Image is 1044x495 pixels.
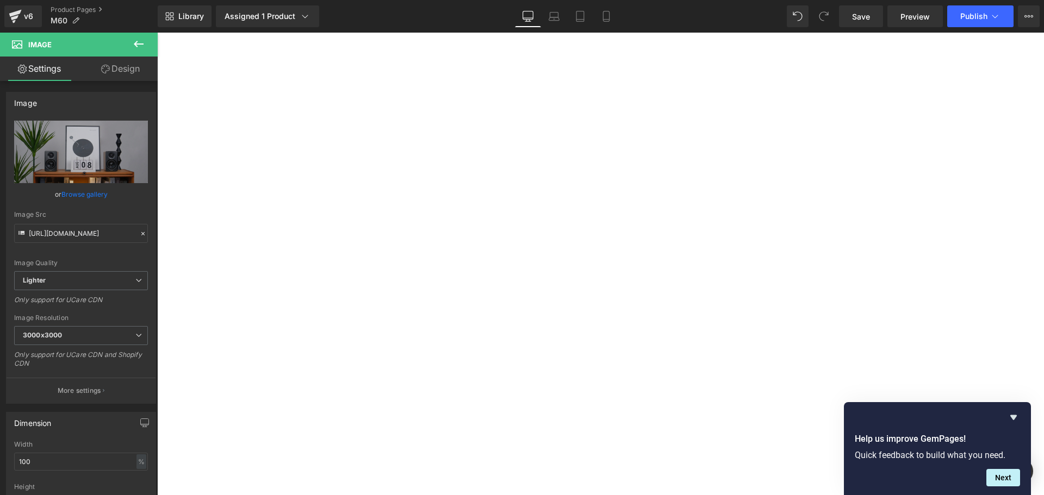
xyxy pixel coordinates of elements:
div: v6 [22,9,35,23]
div: Image Src [14,211,148,218]
div: or [14,189,148,200]
div: Assigned 1 Product [225,11,310,22]
div: Width [14,441,148,448]
a: v6 [4,5,42,27]
span: M60 [51,16,67,25]
input: auto [14,453,148,471]
div: Image Resolution [14,314,148,322]
div: Only support for UCare CDN [14,296,148,311]
button: Hide survey [1007,411,1020,424]
div: Dimension [14,412,52,428]
span: Preview [900,11,930,22]
a: Design [81,57,160,81]
button: Next question [986,469,1020,486]
a: Mobile [593,5,619,27]
span: Publish [960,12,987,21]
a: Browse gallery [61,185,108,204]
div: Image [14,92,37,108]
div: % [136,454,146,469]
div: Only support for UCare CDN and Shopify CDN [14,350,148,375]
p: More settings [58,386,101,396]
p: Quick feedback to build what you need. [855,450,1020,460]
span: Library [178,11,204,21]
a: Preview [887,5,943,27]
button: Redo [813,5,835,27]
span: Save [852,11,870,22]
h2: Help us improve GemPages! [855,433,1020,446]
a: Product Pages [51,5,158,14]
div: Height [14,483,148,491]
input: Link [14,224,148,243]
span: Image [28,40,52,49]
div: Help us improve GemPages! [855,411,1020,486]
button: Undo [787,5,809,27]
button: Publish [947,5,1014,27]
button: More [1018,5,1040,27]
a: Desktop [515,5,541,27]
b: 3000x3000 [23,331,62,339]
div: Image Quality [14,259,148,267]
b: Lighter [23,276,46,284]
button: More settings [7,378,156,403]
a: New Library [158,5,212,27]
a: Laptop [541,5,567,27]
a: Tablet [567,5,593,27]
